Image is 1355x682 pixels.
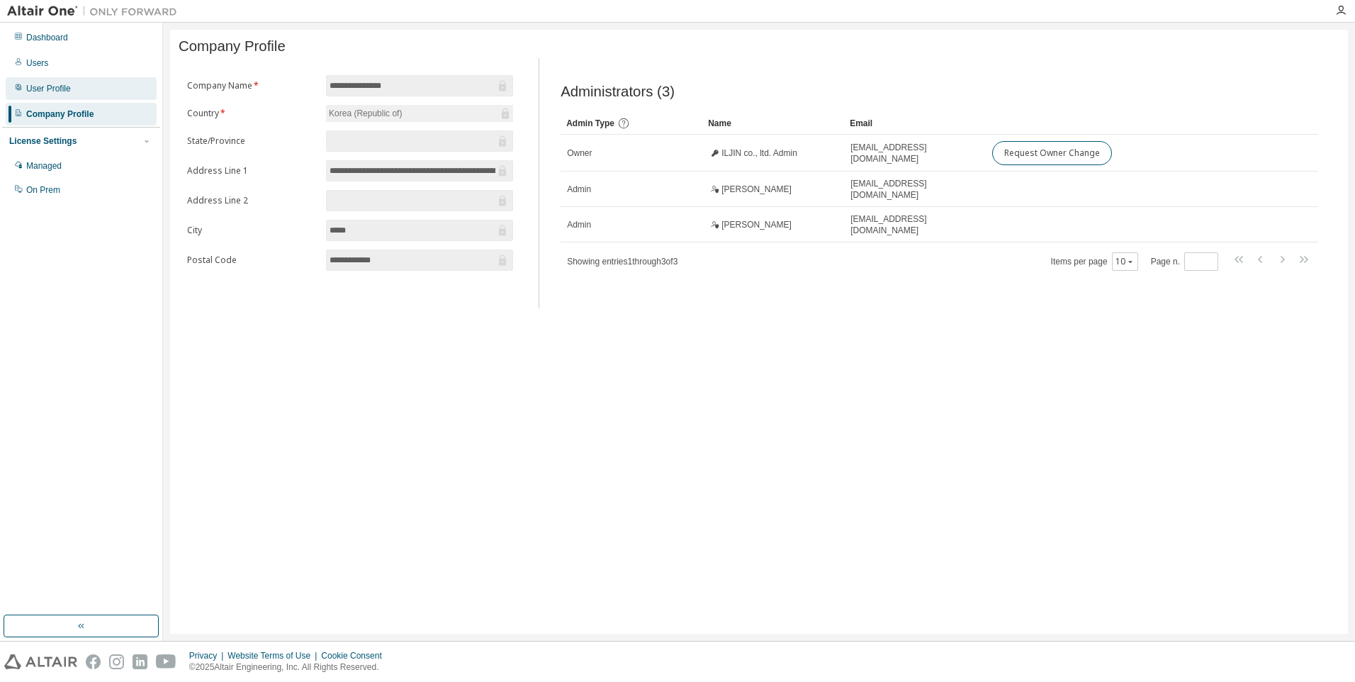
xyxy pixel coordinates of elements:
span: Admin [567,219,591,230]
div: Korea (Republic of) [326,105,513,122]
span: Items per page [1051,252,1138,271]
div: Cookie Consent [321,650,390,661]
span: [PERSON_NAME] [721,184,792,195]
label: Address Line 2 [187,195,317,206]
label: Postal Code [187,255,317,266]
p: © 2025 Altair Engineering, Inc. All Rights Reserved. [189,661,390,673]
div: Email [850,112,980,135]
span: ILJIN co., ltd. Admin [721,147,797,159]
img: facebook.svg [86,654,101,669]
span: Admin [567,184,591,195]
label: Address Line 1 [187,165,317,177]
img: Altair One [7,4,184,18]
div: On Prem [26,184,60,196]
div: License Settings [9,135,77,147]
label: State/Province [187,135,317,147]
img: altair_logo.svg [4,654,77,669]
span: [EMAIL_ADDRESS][DOMAIN_NAME] [850,142,979,164]
div: Website Terms of Use [227,650,321,661]
div: Korea (Republic of) [327,106,404,121]
div: Managed [26,160,62,172]
span: Company Profile [179,38,286,55]
label: City [187,225,317,236]
span: Admin Type [566,118,614,128]
div: Name [708,112,838,135]
button: 10 [1115,256,1135,267]
img: instagram.svg [109,654,124,669]
span: Owner [567,147,592,159]
div: Dashboard [26,32,68,43]
span: Administrators (3) [561,84,675,100]
span: Showing entries 1 through 3 of 3 [567,257,677,267]
img: linkedin.svg [133,654,147,669]
button: Request Owner Change [992,141,1112,165]
div: Company Profile [26,108,94,120]
div: User Profile [26,83,71,94]
span: Page n. [1151,252,1218,271]
img: youtube.svg [156,654,176,669]
span: [EMAIL_ADDRESS][DOMAIN_NAME] [850,213,979,236]
span: [PERSON_NAME] [721,219,792,230]
label: Country [187,108,317,119]
span: [EMAIL_ADDRESS][DOMAIN_NAME] [850,178,979,201]
label: Company Name [187,80,317,91]
div: Users [26,57,48,69]
div: Privacy [189,650,227,661]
